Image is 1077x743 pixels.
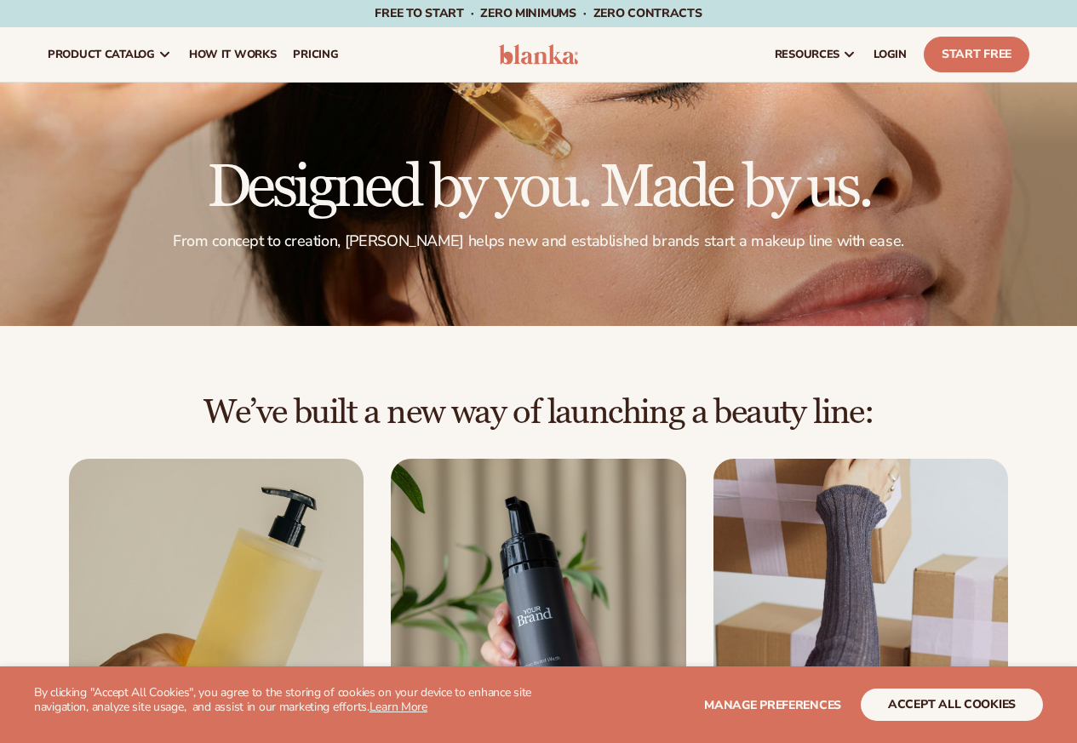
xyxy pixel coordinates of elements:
span: How It Works [189,48,277,61]
span: product catalog [48,48,155,61]
span: resources [775,48,839,61]
a: pricing [284,27,347,82]
a: product catalog [39,27,180,82]
a: How It Works [180,27,285,82]
button: Manage preferences [704,689,841,721]
a: Learn More [370,699,427,715]
span: LOGIN [874,48,907,61]
span: Manage preferences [704,697,841,713]
img: logo [499,44,579,65]
span: Free to start · ZERO minimums · ZERO contracts [375,5,702,21]
span: pricing [293,48,338,61]
h1: Designed by you. Made by us. [48,158,1029,218]
a: resources [766,27,865,82]
a: LOGIN [865,27,915,82]
p: From concept to creation, [PERSON_NAME] helps new and established brands start a makeup line with... [48,231,1029,251]
h2: We’ve built a new way of launching a beauty line: [48,394,1029,432]
p: By clicking "Accept All Cookies", you agree to the storing of cookies on your device to enhance s... [34,686,539,715]
button: accept all cookies [861,689,1043,721]
a: Start Free [924,37,1029,72]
